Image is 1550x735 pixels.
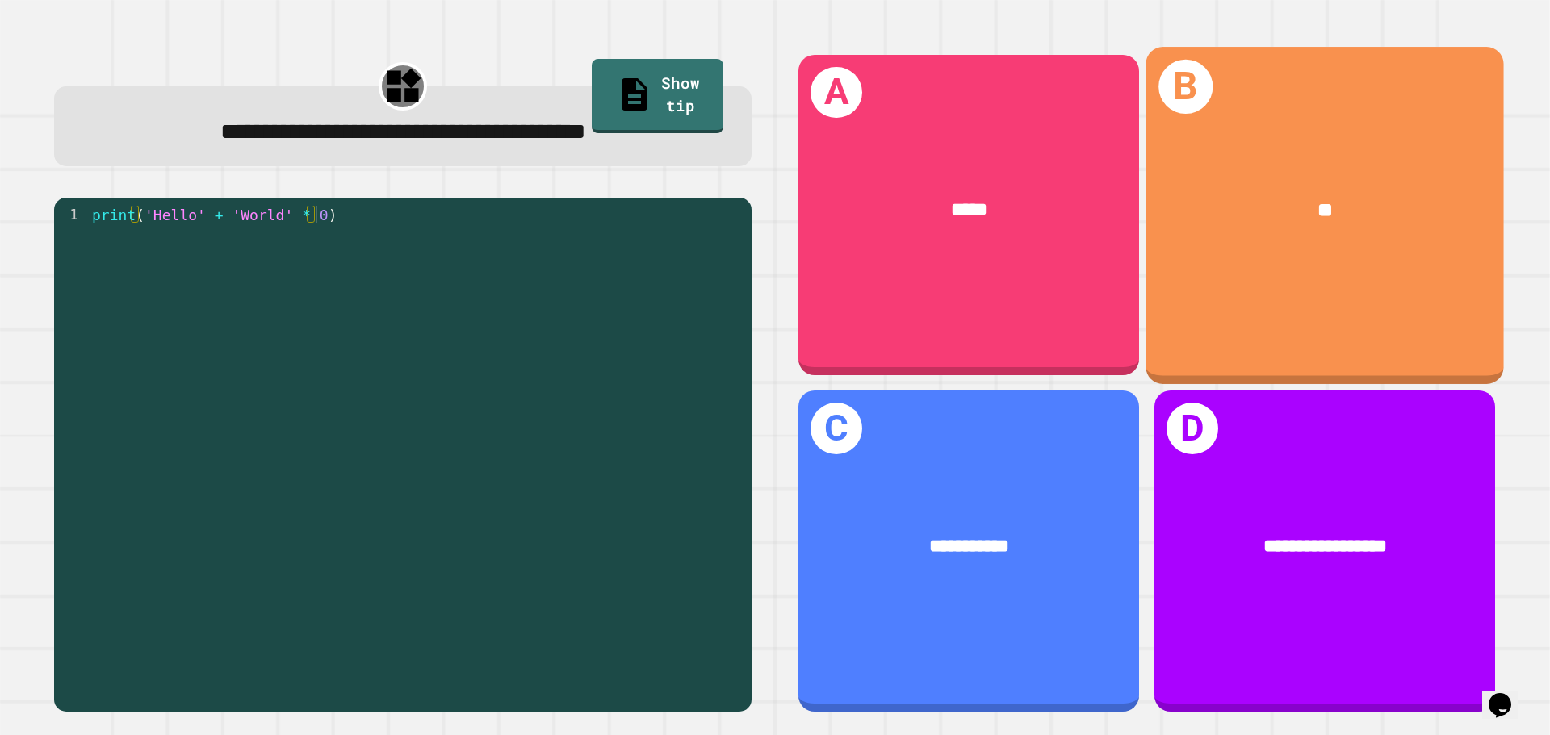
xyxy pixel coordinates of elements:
div: 1 [54,206,89,223]
iframe: chat widget [1482,670,1534,719]
h1: B [1159,59,1213,113]
h1: A [811,67,862,119]
h1: D [1167,403,1218,454]
h1: C [811,403,862,454]
a: Show tip [592,59,723,133]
